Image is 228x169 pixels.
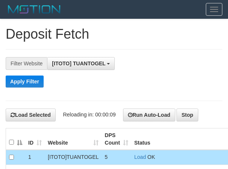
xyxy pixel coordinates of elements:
td: 1 [25,150,45,165]
button: [ITOTO] TUANTOGEL [47,57,115,70]
a: Load [134,154,146,160]
span: 5 [105,154,108,160]
span: OK [147,154,155,160]
th: DPS Count: activate to sort column ascending [102,128,131,150]
h1: Deposit Fetch [6,27,222,42]
span: Reloading in: 00:00:09 [63,111,116,117]
button: Load Selected [6,109,56,121]
img: MOTION_logo.png [6,4,63,15]
th: Website: activate to sort column ascending [45,128,102,150]
button: Run Auto-Load [123,109,175,121]
button: Apply Filter [6,75,44,88]
button: Stop [176,109,198,121]
th: ID: activate to sort column ascending [25,128,45,150]
td: [ITOTO] TUANTOGEL [45,150,102,165]
span: [ITOTO] TUANTOGEL [52,60,105,66]
div: Filter Website [6,57,47,70]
